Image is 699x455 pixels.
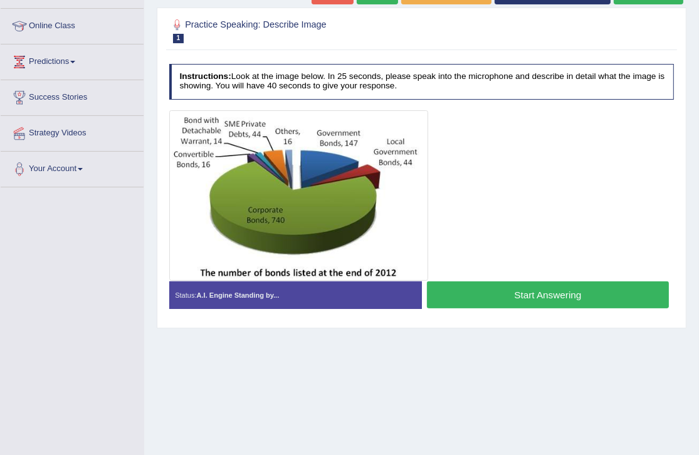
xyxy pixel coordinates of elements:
[179,71,231,81] b: Instructions:
[1,80,144,112] a: Success Stories
[169,281,422,309] div: Status:
[169,64,675,100] h4: Look at the image below. In 25 seconds, please speak into the microphone and describe in detail w...
[1,116,144,147] a: Strategy Videos
[1,9,144,40] a: Online Class
[1,44,144,76] a: Predictions
[169,17,482,43] h2: Practice Speaking: Describe Image
[173,34,184,43] span: 1
[197,291,280,299] strong: A.I. Engine Standing by...
[1,152,144,183] a: Your Account
[427,281,669,308] button: Start Answering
